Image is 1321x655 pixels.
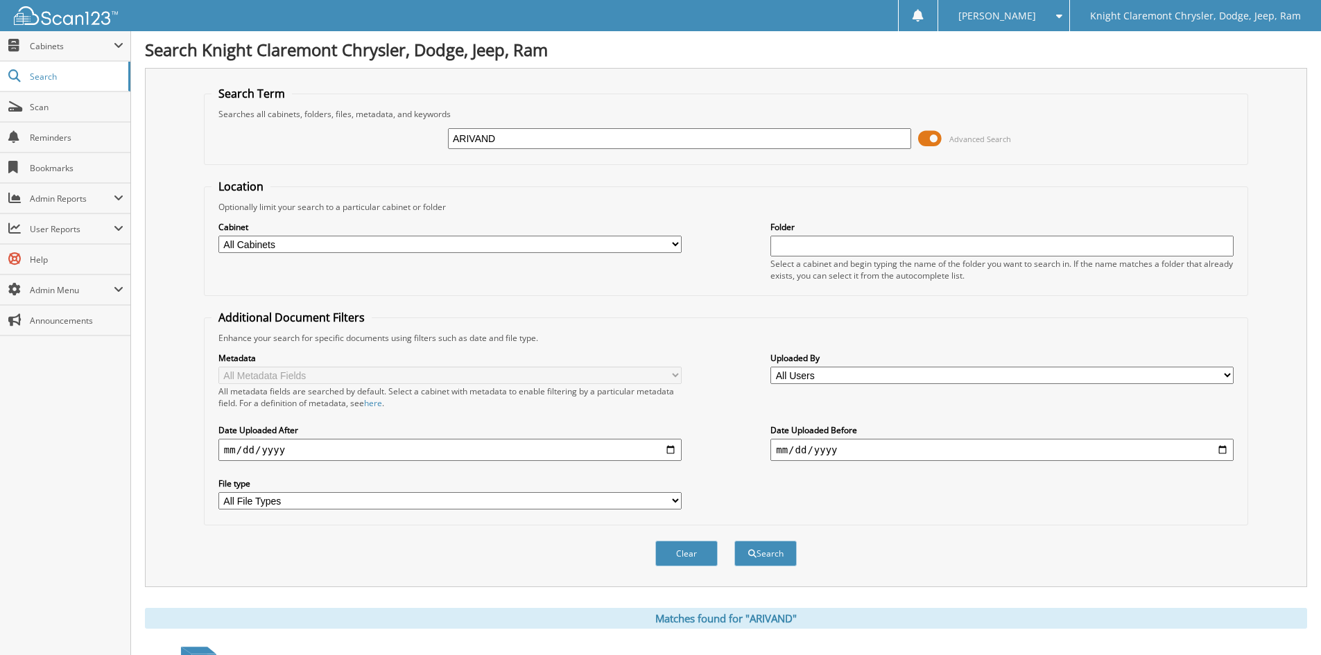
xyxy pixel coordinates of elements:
img: scan123-logo-white.svg [14,6,118,25]
label: Cabinet [218,221,682,233]
div: Optionally limit your search to a particular cabinet or folder [211,201,1241,213]
label: Uploaded By [770,352,1234,364]
span: [PERSON_NAME] [958,12,1036,20]
div: Select a cabinet and begin typing the name of the folder you want to search in. If the name match... [770,258,1234,281]
button: Search [734,541,797,566]
span: Admin Menu [30,284,114,296]
button: Clear [655,541,718,566]
div: All metadata fields are searched by default. Select a cabinet with metadata to enable filtering b... [218,385,682,409]
label: Folder [770,221,1234,233]
label: Date Uploaded Before [770,424,1234,436]
span: Bookmarks [30,162,123,174]
legend: Search Term [211,86,292,101]
span: Cabinets [30,40,114,52]
span: Admin Reports [30,193,114,204]
label: Metadata [218,352,682,364]
input: end [770,439,1234,461]
a: here [364,397,382,409]
legend: Location [211,179,270,194]
span: Help [30,254,123,265]
span: Scan [30,101,123,113]
h1: Search Knight Claremont Chrysler, Dodge, Jeep, Ram [145,38,1307,61]
span: Announcements [30,315,123,326]
span: Knight Claremont Chrysler, Dodge, Jeep, Ram [1090,12,1301,20]
label: Date Uploaded After [218,424,682,436]
label: File type [218,478,682,489]
input: start [218,439,682,461]
span: User Reports [30,223,114,235]
span: Advanced Search [949,134,1011,144]
div: Searches all cabinets, folders, files, metadata, and keywords [211,108,1241,120]
span: Search [30,71,121,82]
div: Enhance your search for specific documents using filters such as date and file type. [211,332,1241,344]
span: Reminders [30,132,123,143]
div: Matches found for "ARIVAND" [145,608,1307,629]
legend: Additional Document Filters [211,310,372,325]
